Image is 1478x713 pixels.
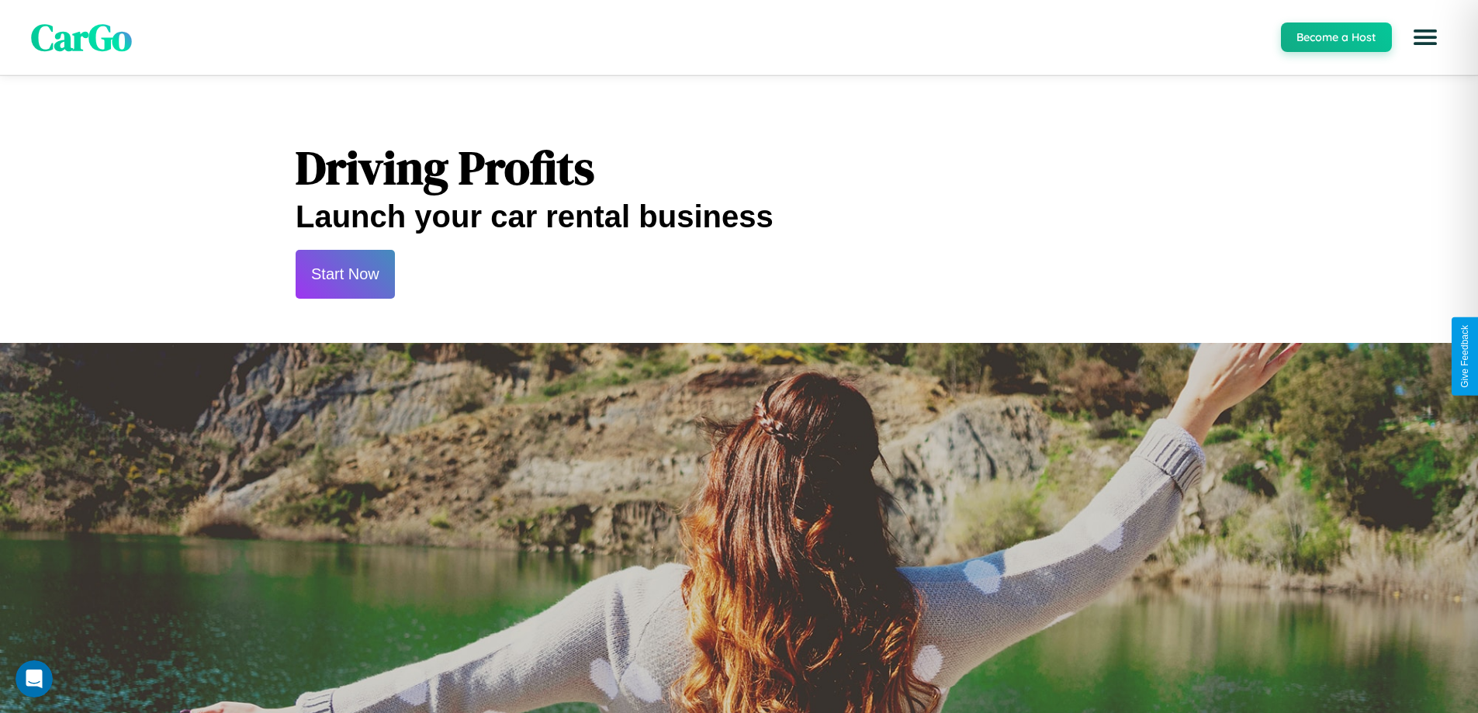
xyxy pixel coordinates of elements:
[296,250,395,299] button: Start Now
[296,136,1182,199] h1: Driving Profits
[1281,22,1392,52] button: Become a Host
[1404,16,1447,59] button: Open menu
[1459,325,1470,388] div: Give Feedback
[296,199,1182,234] h2: Launch your car rental business
[31,12,132,63] span: CarGo
[16,660,53,697] iframe: Intercom live chat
